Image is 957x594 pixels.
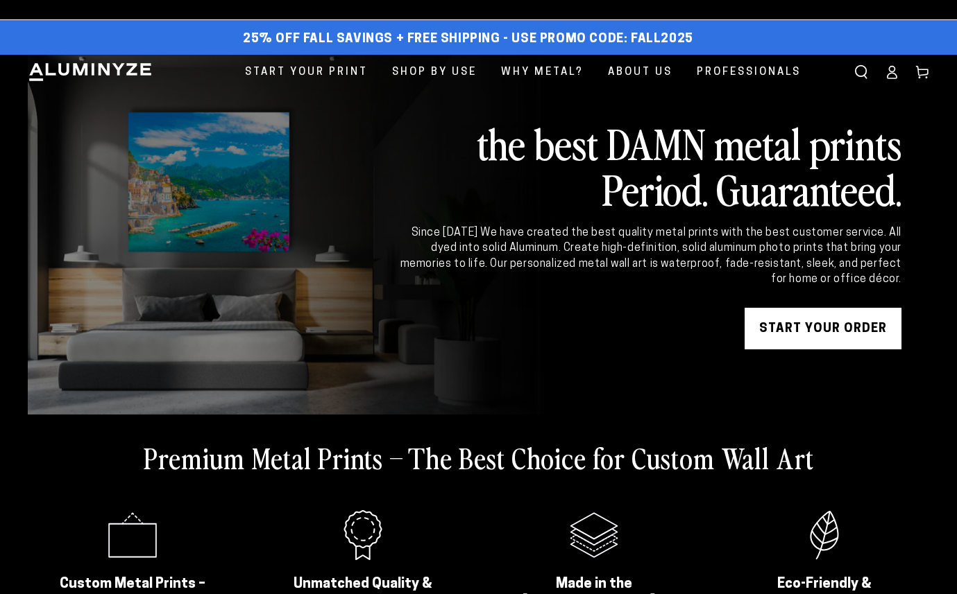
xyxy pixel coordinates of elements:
img: Aluminyze [28,62,153,82]
a: About Us [598,55,683,90]
h2: the best DAMN metal prints Period. Guaranteed. [398,120,901,211]
summary: Search our site [846,57,876,87]
span: Professionals [697,63,801,82]
span: About Us [608,63,672,82]
a: Shop By Use [382,55,487,90]
a: START YOUR Order [745,308,901,349]
span: 25% off FALL Savings + Free Shipping - Use Promo Code: FALL2025 [243,32,693,47]
h2: Premium Metal Prints – The Best Choice for Custom Wall Art [144,439,814,475]
span: Shop By Use [392,63,477,82]
a: Professionals [686,55,811,90]
span: Start Your Print [245,63,368,82]
span: Why Metal? [501,63,584,82]
a: Why Metal? [491,55,594,90]
a: Start Your Print [235,55,378,90]
div: Since [DATE] We have created the best quality metal prints with the best customer service. All dy... [398,225,901,288]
